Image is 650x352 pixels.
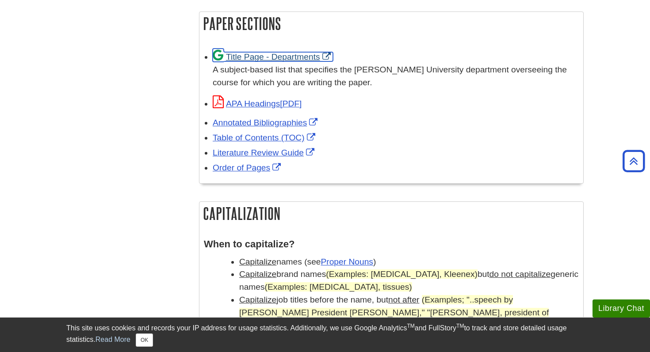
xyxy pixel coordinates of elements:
[213,64,579,89] div: A subject-based list that specifies the [PERSON_NAME] University department overseeing the course...
[204,238,294,250] strong: When to capitalize?
[489,269,551,279] u: do not capitalize
[321,257,373,266] a: Proper Nouns
[136,333,153,347] button: Close
[213,99,302,108] a: Link opens in new window
[239,268,579,294] li: brand names but generic names
[456,323,464,329] sup: TM
[326,269,478,279] span: (Examples: [MEDICAL_DATA], Kleenex)
[66,323,584,347] div: This site uses cookies and records your IP address for usage statistics. Additionally, we use Goo...
[388,295,419,304] u: not after
[199,202,583,225] h2: Capitalization
[199,12,583,35] h2: Paper Sections
[265,282,412,291] span: (Examples: [MEDICAL_DATA], tissues)
[213,163,283,172] a: Link opens in new window
[213,118,320,127] a: Link opens in new window
[213,133,317,142] a: Link opens in new window
[239,269,276,279] u: Capitalize
[213,52,333,61] a: Link opens in new window
[213,148,317,157] a: Link opens in new window
[593,299,650,318] button: Library Chat
[407,323,414,329] sup: TM
[619,155,648,167] a: Back to Top
[239,256,579,269] li: names (see )
[239,294,579,344] li: job titles before the name, but
[239,295,276,304] u: Capitalize
[239,257,276,266] u: Capitalize
[96,336,130,343] a: Read More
